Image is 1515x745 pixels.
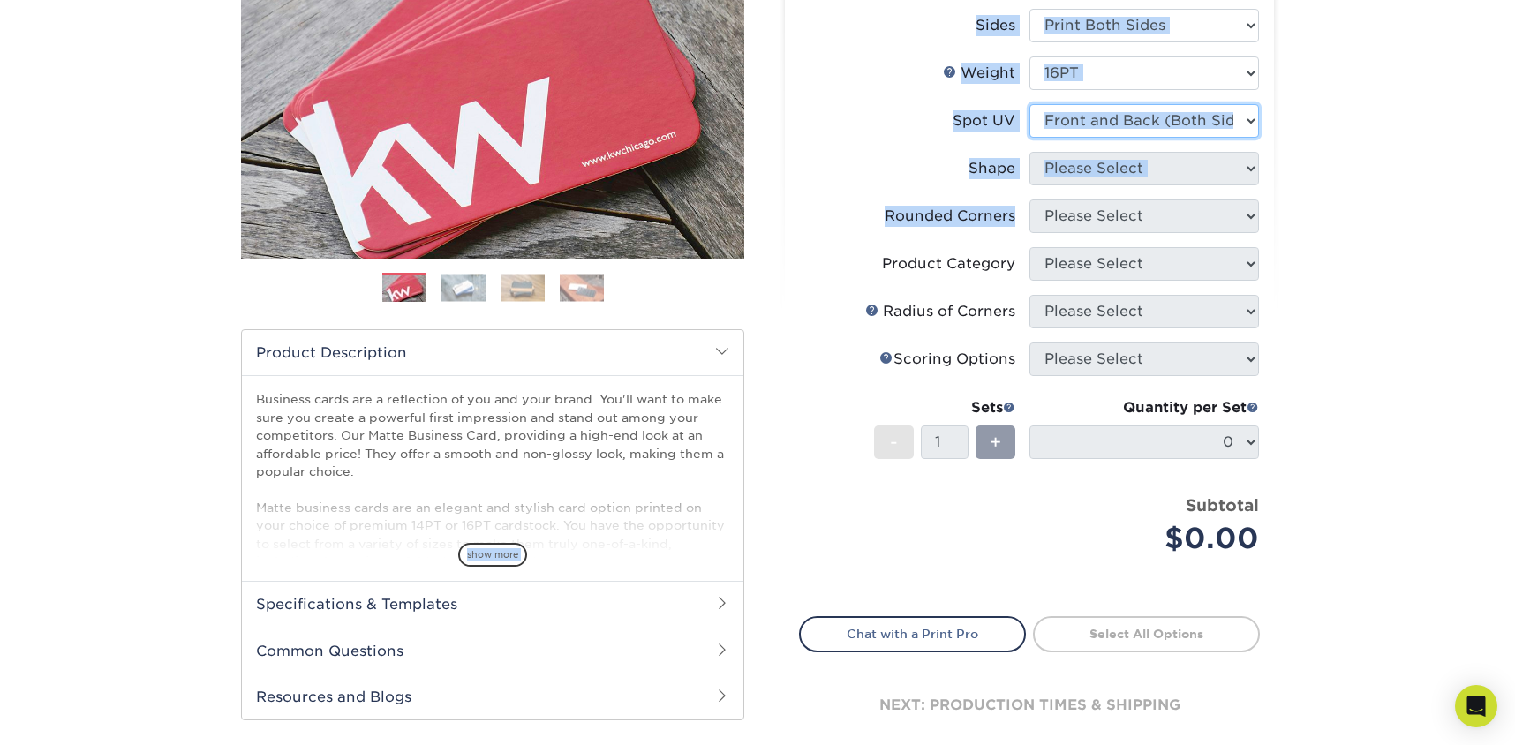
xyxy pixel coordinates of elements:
[458,543,527,567] span: show more
[441,274,486,301] img: Business Cards 02
[799,616,1026,651] a: Chat with a Print Pro
[256,390,729,642] p: Business cards are a reflection of you and your brand. You'll want to make sure you create a powe...
[879,349,1015,370] div: Scoring Options
[953,110,1015,132] div: Spot UV
[943,63,1015,84] div: Weight
[865,301,1015,322] div: Radius of Corners
[242,628,743,674] h2: Common Questions
[242,330,743,375] h2: Product Description
[882,253,1015,275] div: Product Category
[976,15,1015,36] div: Sides
[1455,685,1497,727] div: Open Intercom Messenger
[1033,616,1260,651] a: Select All Options
[890,429,898,455] span: -
[242,674,743,719] h2: Resources and Blogs
[969,158,1015,179] div: Shape
[382,267,426,311] img: Business Cards 01
[242,581,743,627] h2: Specifications & Templates
[990,429,1001,455] span: +
[885,206,1015,227] div: Rounded Corners
[560,274,604,301] img: Business Cards 04
[1186,495,1259,515] strong: Subtotal
[1029,397,1259,418] div: Quantity per Set
[874,397,1015,418] div: Sets
[501,274,545,301] img: Business Cards 03
[1043,517,1259,560] div: $0.00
